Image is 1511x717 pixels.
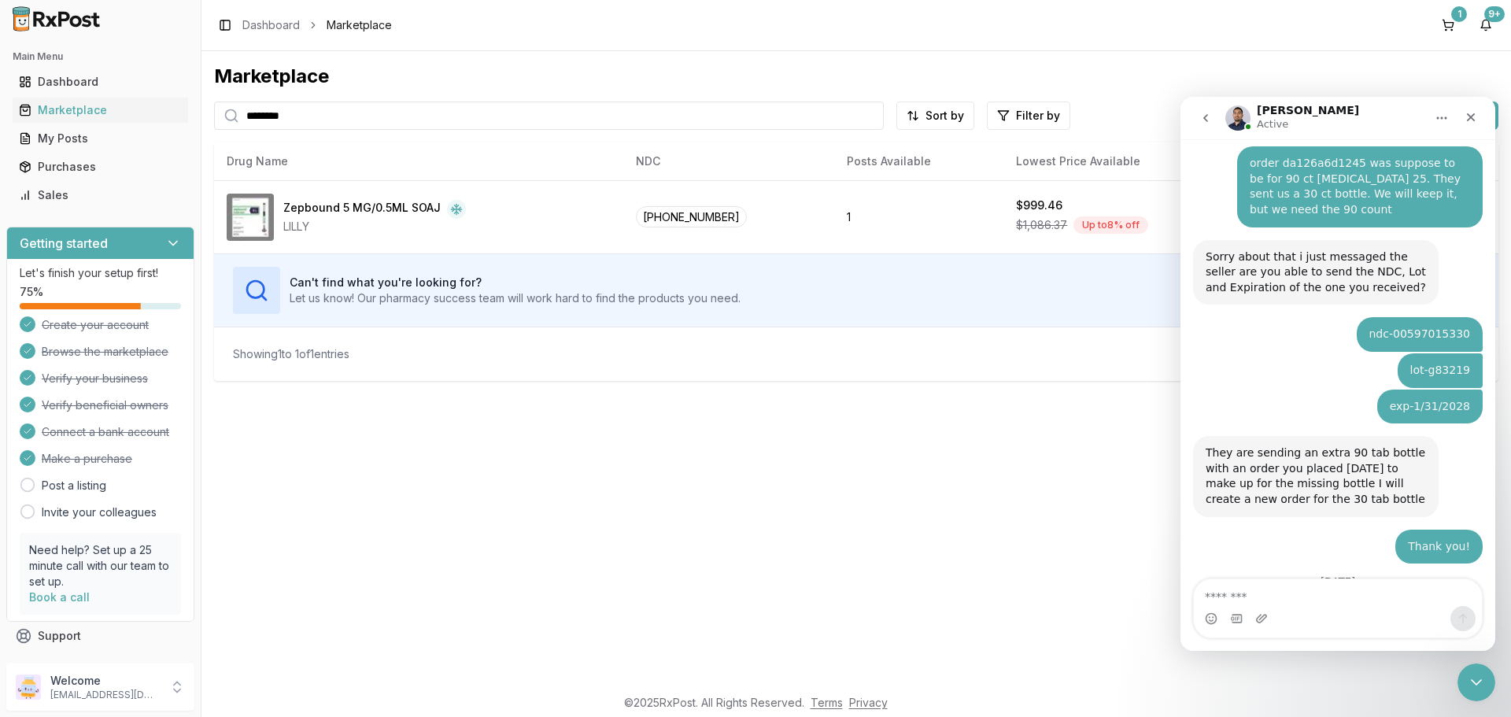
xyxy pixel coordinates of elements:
iframe: Intercom live chat [1457,663,1495,701]
span: Create your account [42,317,149,333]
span: Verify your business [42,371,148,386]
a: Purchases [13,153,188,181]
p: Let's finish your setup first! [20,265,181,281]
span: $1,086.37 [1016,217,1067,233]
a: Post a listing [42,478,106,493]
a: Privacy [849,696,888,709]
button: 9+ [1473,13,1498,38]
p: Welcome [50,673,160,689]
img: User avatar [16,674,41,700]
button: Sort by [896,102,974,130]
div: Marketplace [19,102,182,118]
div: $999.46 [1016,198,1062,213]
span: Sort by [925,108,964,124]
button: My Posts [6,126,194,151]
div: 9+ [1484,6,1505,22]
button: Sales [6,183,194,208]
button: Feedback [6,650,194,678]
h2: Main Menu [13,50,188,63]
iframe: Intercom live chat [1180,97,1495,651]
th: Drug Name [214,142,623,180]
a: Invite your colleagues [42,504,157,520]
a: Marketplace [13,96,188,124]
img: RxPost Logo [6,6,107,31]
div: Purchases [19,159,182,175]
button: Marketplace [6,98,194,123]
a: Book a call [29,590,90,604]
span: 75 % [20,284,43,300]
p: Need help? Set up a 25 minute call with our team to set up. [29,542,172,589]
button: Support [6,622,194,650]
button: Dashboard [6,69,194,94]
a: Sales [13,181,188,209]
div: LILLY [283,219,466,235]
span: Browse the marketplace [42,344,168,360]
span: Verify beneficial owners [42,397,168,413]
h3: Can't find what you're looking for? [290,275,741,290]
th: Posts Available [834,142,1003,180]
th: NDC [623,142,834,180]
div: My Posts [19,131,182,146]
span: Make a purchase [42,451,132,467]
a: Dashboard [242,17,300,33]
span: Marketplace [327,17,392,33]
div: Up to 8 % off [1073,216,1148,234]
div: Sales [19,187,182,203]
h3: Getting started [20,234,108,253]
span: [PHONE_NUMBER] [636,206,747,227]
th: Lowest Price Available [1003,142,1247,180]
span: Feedback [38,656,91,672]
div: 1 [1451,6,1467,22]
td: 1 [834,180,1003,253]
div: Marketplace [214,64,1498,89]
div: Zepbound 5 MG/0.5ML SOAJ [283,200,441,219]
span: Filter by [1016,108,1060,124]
button: Filter by [987,102,1070,130]
nav: breadcrumb [242,17,392,33]
img: Zepbound 5 MG/0.5ML SOAJ [227,194,274,241]
a: My Posts [13,124,188,153]
div: Showing 1 to 1 of 1 entries [233,346,349,362]
span: Connect a bank account [42,424,169,440]
a: Terms [811,696,843,709]
div: Dashboard [19,74,182,90]
button: 1 [1435,13,1461,38]
p: Let us know! Our pharmacy success team will work hard to find the products you need. [290,290,741,306]
button: Purchases [6,154,194,179]
p: [EMAIL_ADDRESS][DOMAIN_NAME] [50,689,160,701]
